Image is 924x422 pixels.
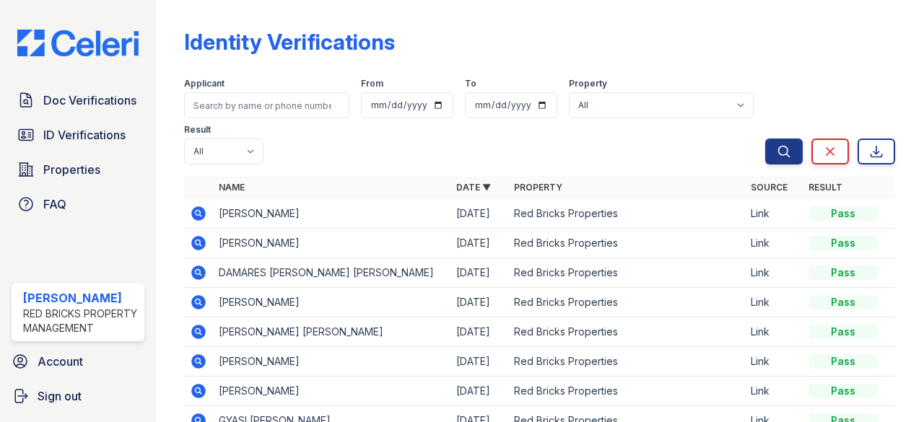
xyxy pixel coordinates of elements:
td: [DATE] [450,317,508,347]
a: Properties [12,155,144,184]
td: [PERSON_NAME] [213,229,450,258]
input: Search by name or phone number [184,92,349,118]
td: [DATE] [450,199,508,229]
td: Red Bricks Properties [508,229,745,258]
label: From [361,78,383,89]
a: Date ▼ [456,182,491,193]
td: [PERSON_NAME] [213,377,450,406]
div: Pass [808,295,878,309]
a: Source [751,182,788,193]
td: [PERSON_NAME] [213,347,450,377]
td: Red Bricks Properties [508,347,745,377]
label: Applicant [184,78,225,89]
img: CE_Logo_Blue-a8612792a0a2168367f1c8372b55b34899dd931a85d93a1a3d3e32e68fde9ad4.png [6,30,150,57]
a: ID Verifications [12,120,144,149]
span: Sign out [38,387,82,405]
td: Link [745,317,803,347]
div: [PERSON_NAME] [23,289,139,307]
td: [PERSON_NAME] [PERSON_NAME] [213,317,450,347]
td: Link [745,229,803,258]
a: Result [808,182,842,193]
div: Red Bricks Property Management [23,307,139,335]
span: ID Verifications [43,126,126,144]
div: Pass [808,384,878,398]
div: Pass [808,236,878,250]
td: Red Bricks Properties [508,288,745,317]
td: Link [745,258,803,288]
td: [PERSON_NAME] [213,288,450,317]
a: Account [6,347,150,376]
td: Link [745,199,803,229]
div: Identity Verifications [184,29,395,55]
div: Pass [808,325,878,339]
a: Name [219,182,245,193]
td: Link [745,288,803,317]
a: Sign out [6,382,150,410]
span: FAQ [43,195,66,213]
td: [DATE] [450,347,508,377]
td: Red Bricks Properties [508,199,745,229]
td: Red Bricks Properties [508,258,745,288]
td: DAMARES [PERSON_NAME] [PERSON_NAME] [213,258,450,288]
td: Red Bricks Properties [508,377,745,406]
td: [PERSON_NAME] [213,199,450,229]
td: Red Bricks Properties [508,317,745,347]
a: Property [514,182,562,193]
label: Property [569,78,607,89]
div: Pass [808,354,878,369]
label: Result [184,124,211,136]
td: Link [745,347,803,377]
td: [DATE] [450,288,508,317]
div: Pass [808,206,878,221]
span: Properties [43,161,100,178]
span: Doc Verifications [43,92,136,109]
span: Account [38,353,83,370]
td: [DATE] [450,377,508,406]
a: Doc Verifications [12,86,144,115]
td: Link [745,377,803,406]
td: [DATE] [450,258,508,288]
a: FAQ [12,190,144,219]
div: Pass [808,265,878,280]
td: [DATE] [450,229,508,258]
label: To [465,78,476,89]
